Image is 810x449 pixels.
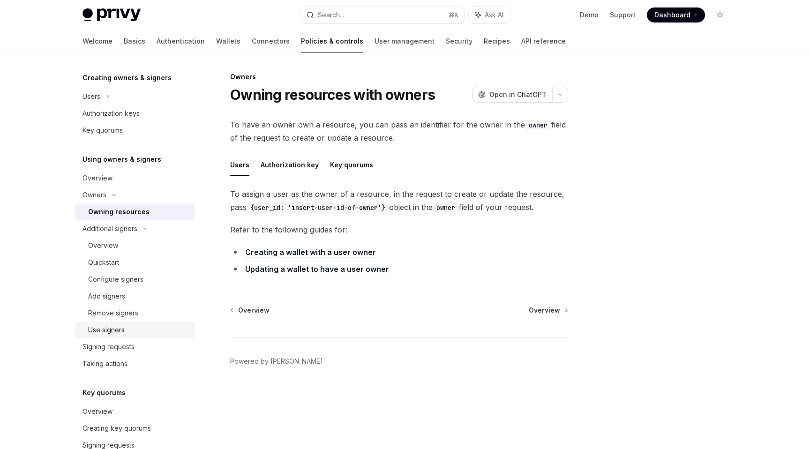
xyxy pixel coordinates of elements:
[75,355,195,372] a: Taking actions
[75,403,195,420] a: Overview
[230,118,568,144] span: To have an owner own a resource, you can pass an identifier for the owner in the field of the req...
[610,10,636,20] a: Support
[88,307,138,319] div: Remove signers
[489,90,547,99] span: Open in ChatGPT
[75,203,195,220] a: Owning resources
[75,288,195,305] a: Add signers
[446,30,472,52] a: Security
[238,306,270,315] span: Overview
[231,306,270,315] a: Overview
[82,423,151,434] div: Creating key quorums
[433,202,459,213] code: owner
[82,154,161,165] h5: Using owners & signers
[484,30,510,52] a: Recipes
[75,105,195,122] a: Authorization keys
[75,170,195,187] a: Overview
[485,10,503,20] span: Ask AI
[472,87,552,103] button: Open in ChatGPT
[82,189,106,201] div: Owners
[318,9,344,21] div: Search...
[580,10,599,20] a: Demo
[230,154,249,176] button: Users
[301,30,363,52] a: Policies & controls
[82,30,112,52] a: Welcome
[75,305,195,322] a: Remove signers
[75,271,195,288] a: Configure signers
[124,30,145,52] a: Basics
[654,10,690,20] span: Dashboard
[82,406,112,417] div: Overview
[88,291,125,302] div: Add signers
[525,120,551,130] code: owner
[82,387,126,398] h5: Key quorums
[82,341,135,352] div: Signing requests
[521,30,566,52] a: API reference
[230,223,568,236] span: Refer to the following guides for:
[230,72,568,82] div: Owners
[75,254,195,271] a: Quickstart
[82,72,172,83] h5: Creating owners & signers
[157,30,205,52] a: Authentication
[230,357,323,366] a: Powered by [PERSON_NAME]
[82,172,112,184] div: Overview
[449,11,458,19] span: ⌘ K
[330,154,373,176] button: Key quorums
[82,108,140,119] div: Authorization keys
[252,30,290,52] a: Connectors
[82,8,141,22] img: light logo
[82,125,123,136] div: Key quorums
[88,257,119,268] div: Quickstart
[247,202,389,213] code: {user_id: 'insert-user-id-of-owner'}
[88,206,150,217] div: Owning resources
[300,7,464,23] button: Search...⌘K
[230,86,435,103] h1: Owning resources with owners
[261,154,319,176] button: Authorization key
[245,247,376,257] a: Creating a wallet with a user owner
[82,358,127,369] div: Taking actions
[88,240,118,251] div: Overview
[82,91,100,102] div: Users
[88,274,143,285] div: Configure signers
[529,306,567,315] a: Overview
[75,322,195,338] a: Use signers
[75,338,195,355] a: Signing requests
[712,7,727,22] button: Toggle dark mode
[75,237,195,254] a: Overview
[88,324,125,336] div: Use signers
[245,264,389,274] a: Updating a wallet to have a user owner
[75,420,195,437] a: Creating key quorums
[82,223,137,234] div: Additional signers
[75,122,195,139] a: Key quorums
[216,30,240,52] a: Wallets
[469,7,510,23] button: Ask AI
[529,306,560,315] span: Overview
[375,30,435,52] a: User management
[647,7,705,22] a: Dashboard
[230,187,568,214] span: To assign a user as the owner of a resource, in the request to create or update the resource, pas...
